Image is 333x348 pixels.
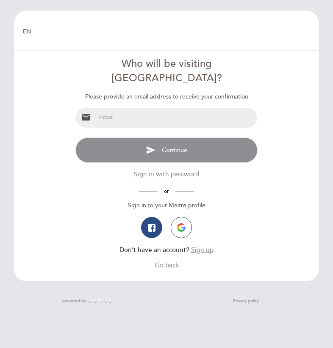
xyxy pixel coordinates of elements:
div: Please provide an email address to receive your confirmation [75,93,257,101]
i: email [81,112,91,122]
div: Who will be visiting [GEOGRAPHIC_DATA]? [75,57,257,85]
button: send Continue [75,137,257,163]
div: Sign in to your Meitre profile [75,201,257,210]
a: Privacy policy [233,298,259,304]
img: MEITRE [88,299,112,303]
i: send [146,145,156,155]
a: powered by [62,298,112,304]
button: Go back [155,261,179,270]
input: Email [96,108,257,128]
button: Sign up [191,246,214,255]
span: powered by [62,298,86,304]
span: or [158,188,175,195]
button: Sign in with password [134,170,199,179]
img: icon-google.png [177,223,186,232]
span: Continue [162,146,187,153]
span: Don’t have an account? [119,246,189,254]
